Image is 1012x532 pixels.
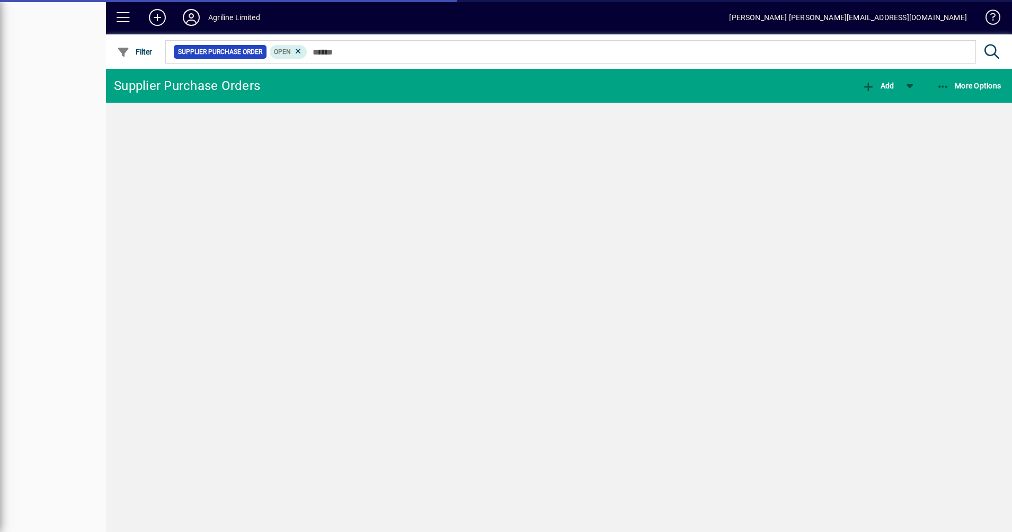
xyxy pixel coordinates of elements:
[178,47,262,57] span: Supplier Purchase Order
[114,77,260,94] div: Supplier Purchase Orders
[937,82,1001,90] span: More Options
[859,76,896,95] button: Add
[174,8,208,27] button: Profile
[978,2,999,37] a: Knowledge Base
[729,9,967,26] div: [PERSON_NAME] [PERSON_NAME][EMAIL_ADDRESS][DOMAIN_NAME]
[270,45,307,59] mat-chip: Completion Status: Open
[862,82,894,90] span: Add
[140,8,174,27] button: Add
[934,76,1004,95] button: More Options
[274,48,291,56] span: Open
[114,42,155,61] button: Filter
[208,9,260,26] div: Agriline Limited
[117,48,153,56] span: Filter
